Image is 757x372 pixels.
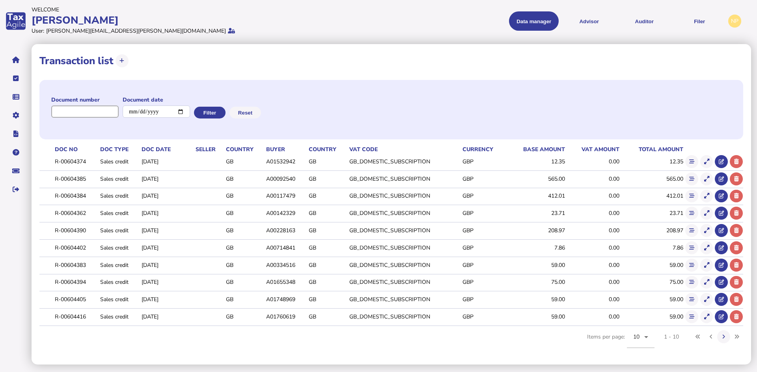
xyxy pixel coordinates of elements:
[700,259,713,272] button: Show transaction detail
[730,207,743,220] button: Delete transaction
[715,172,728,185] button: Open in advisor
[620,309,684,325] td: 59.00
[348,309,461,325] td: GB_DOMESTIC_SUBSCRIPTION
[307,239,348,255] td: GB
[53,274,99,290] td: R-00604394
[620,239,684,255] td: 7.86
[461,145,506,154] th: Currency
[728,15,741,28] div: Profile settings
[685,172,698,185] button: Show flow
[7,89,24,105] button: Data manager
[685,207,698,220] button: Show flow
[265,205,307,221] td: A00142329
[32,6,376,13] div: Welcome
[633,333,640,341] span: 10
[53,205,99,221] td: R-00604362
[53,170,99,187] td: R-00604385
[348,145,461,154] th: VAT code
[99,145,140,154] th: Doc Type
[715,293,728,306] button: Open in advisor
[700,310,713,323] button: Show transaction detail
[194,107,226,118] button: Filter
[505,239,565,255] td: 7.86
[461,154,506,170] td: GBP
[307,257,348,273] td: GB
[565,205,620,221] td: 0.00
[730,259,743,272] button: Delete transaction
[715,276,728,289] button: Open in advisor
[461,188,506,204] td: GBP
[587,326,654,357] div: Items per page:
[685,276,698,289] button: Show flow
[348,274,461,290] td: GB_DOMESTIC_SUBSCRIPTION
[715,190,728,203] button: Open in advisor
[505,291,565,307] td: 59.00
[715,207,728,220] button: Open in advisor
[505,205,565,221] td: 23.71
[565,188,620,204] td: 0.00
[99,154,140,170] td: Sales credit
[224,309,265,325] td: GB
[265,274,307,290] td: A01655348
[265,154,307,170] td: A01532942
[565,257,620,273] td: 0.00
[265,309,307,325] td: A01760619
[705,330,718,343] button: Previous page
[307,222,348,239] td: GB
[700,155,713,168] button: Show transaction detail
[461,170,506,187] td: GBP
[700,224,713,237] button: Show transaction detail
[348,170,461,187] td: GB_DOMESTIC_SUBSCRIPTION
[348,222,461,239] td: GB_DOMESTIC_SUBSCRIPTION
[53,239,99,255] td: R-00604402
[228,28,235,33] i: Protected by 2-step verification
[461,257,506,273] td: GBP
[348,257,461,273] td: GB_DOMESTIC_SUBSCRIPTION
[53,222,99,239] td: R-00604390
[99,274,140,290] td: Sales credit
[505,222,565,239] td: 208.97
[7,107,24,124] button: Manage settings
[715,241,728,254] button: Open in advisor
[730,310,743,323] button: Delete transaction
[99,205,140,221] td: Sales credit
[565,239,620,255] td: 0.00
[224,291,265,307] td: GB
[224,205,265,221] td: GB
[99,188,140,204] td: Sales credit
[99,222,140,239] td: Sales credit
[265,188,307,204] td: A00117479
[51,96,119,104] label: Document number
[140,170,194,187] td: [DATE]
[620,145,684,154] th: Total amount
[730,293,743,306] button: Delete transaction
[229,107,261,118] button: Reset
[619,11,669,31] button: Auditor
[99,257,140,273] td: Sales credit
[224,239,265,255] td: GB
[461,309,506,325] td: GBP
[140,145,194,154] th: Doc Date
[32,27,44,35] div: User:
[564,11,614,31] button: Shows a dropdown of VAT Advisor options
[99,291,140,307] td: Sales credit
[509,11,559,31] button: Shows a dropdown of Data manager options
[565,154,620,170] td: 0.00
[620,170,684,187] td: 565.00
[224,274,265,290] td: GB
[505,257,565,273] td: 59.00
[265,239,307,255] td: A00714841
[265,257,307,273] td: A00334516
[99,239,140,255] td: Sales credit
[664,333,679,341] div: 1 - 10
[730,224,743,237] button: Delete transaction
[685,190,698,203] button: Show flow
[140,274,194,290] td: [DATE]
[692,330,705,343] button: First page
[675,11,724,31] button: Filer
[265,222,307,239] td: A00228163
[461,239,506,255] td: GBP
[39,54,114,68] h1: Transaction list
[348,239,461,255] td: GB_DOMESTIC_SUBSCRIPTION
